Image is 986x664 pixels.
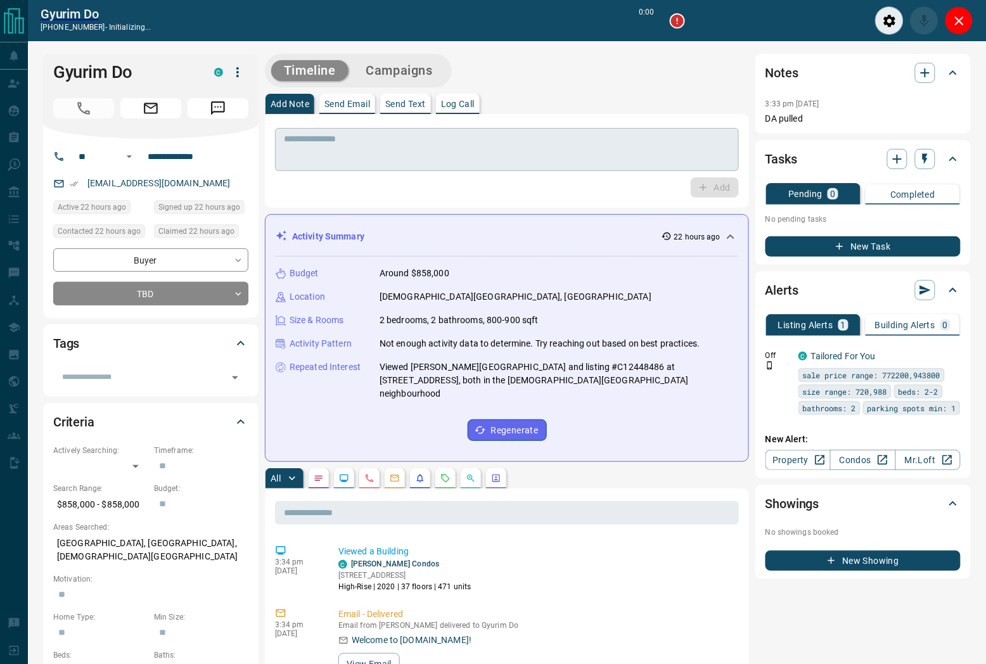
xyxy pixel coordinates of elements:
div: Close [945,6,973,35]
p: [STREET_ADDRESS] [338,570,471,581]
div: Sun Oct 12 2025 [53,200,148,218]
p: DA pulled [765,112,961,125]
p: Location [290,290,325,303]
p: Beds: [53,649,148,661]
a: [PERSON_NAME] Condos [351,559,439,568]
svg: Email Verified [70,179,79,188]
button: New Showing [765,551,961,571]
p: Search Range: [53,483,148,494]
span: Claimed 22 hours ago [158,225,234,238]
p: Log Call [441,99,475,108]
p: 1 [841,321,846,329]
p: All [271,474,281,483]
p: 2 bedrooms, 2 bathrooms, 800-900 sqft [380,314,539,327]
p: Areas Searched: [53,521,248,533]
span: size range: 720,988 [803,385,887,398]
a: [EMAIL_ADDRESS][DOMAIN_NAME] [87,178,231,188]
svg: Push Notification Only [765,361,774,370]
p: [DATE] [275,566,319,575]
p: Welcome to [DOMAIN_NAME]! [352,634,471,647]
a: Condos [830,450,895,470]
div: Sun Oct 12 2025 [53,224,148,242]
button: Open [122,149,137,164]
div: condos.ca [338,560,347,569]
a: Property [765,450,831,470]
div: condos.ca [798,352,807,361]
div: Sun Oct 12 2025 [154,224,248,242]
h2: Criteria [53,412,94,432]
span: beds: 2-2 [899,385,938,398]
span: Email [120,98,181,118]
p: [DEMOGRAPHIC_DATA][GEOGRAPHIC_DATA], [GEOGRAPHIC_DATA] [380,290,651,303]
p: Budget: [154,483,248,494]
p: Home Type: [53,611,148,623]
p: Pending [788,189,823,198]
span: Call [53,98,114,118]
p: [DATE] [275,629,319,638]
button: Timeline [271,60,349,81]
p: Listing Alerts [778,321,833,329]
div: Criteria [53,407,248,437]
button: New Task [765,236,961,257]
span: sale price range: 772200,943800 [803,369,940,381]
p: Activity Summary [292,230,364,243]
svg: Agent Actions [491,473,501,483]
div: Showings [765,488,961,519]
p: 0 [830,189,835,198]
p: Size & Rooms [290,314,344,327]
p: Min Size: [154,611,248,623]
button: Campaigns [354,60,445,81]
p: 0 [943,321,948,329]
button: Open [226,369,244,386]
h2: Alerts [765,280,798,300]
div: Activity Summary22 hours ago [276,225,738,248]
svg: Emails [390,473,400,483]
p: Baths: [154,649,248,661]
p: Email - Delivered [338,608,734,621]
div: Sun Oct 12 2025 [154,200,248,218]
p: No pending tasks [765,210,961,229]
div: condos.ca [214,68,223,77]
h1: Gyurim Do [53,62,195,82]
svg: Opportunities [466,473,476,483]
p: Send Text [385,99,426,108]
p: Off [765,350,791,361]
p: Activity Pattern [290,337,352,350]
div: Buyer [53,248,248,272]
p: Add Note [271,99,309,108]
p: Timeframe: [154,445,248,456]
svg: Requests [440,473,451,483]
span: Active 22 hours ago [58,201,126,214]
p: 0:00 [639,6,655,35]
h2: Notes [765,63,798,83]
p: No showings booked [765,527,961,538]
div: Alerts [765,275,961,305]
p: [PHONE_NUMBER] - [41,22,151,33]
div: TBD [53,282,248,305]
p: Completed [890,190,935,199]
svg: Lead Browsing Activity [339,473,349,483]
div: Notes [765,58,961,88]
svg: Notes [314,473,324,483]
div: Mute [910,6,938,35]
p: 3:33 pm [DATE] [765,99,819,108]
p: Motivation: [53,573,248,585]
span: parking spots min: 1 [868,402,956,414]
p: Repeated Interest [290,361,361,374]
h2: Showings [765,494,819,514]
p: Viewed [PERSON_NAME][GEOGRAPHIC_DATA] and listing #C12448486 at [STREET_ADDRESS], both in the [DE... [380,361,738,400]
h2: Tags [53,333,79,354]
p: High-Rise | 2020 | 37 floors | 471 units [338,581,471,592]
p: Actively Searching: [53,445,148,456]
p: Send Email [324,99,370,108]
div: Tasks [765,144,961,174]
p: Not enough activity data to determine. Try reaching out based on best practices. [380,337,700,350]
span: Message [188,98,248,118]
p: Email from [PERSON_NAME] delivered to Gyurim Do [338,621,734,630]
p: [GEOGRAPHIC_DATA], [GEOGRAPHIC_DATA], [DEMOGRAPHIC_DATA][GEOGRAPHIC_DATA] [53,533,248,567]
h2: Gyurim Do [41,6,151,22]
span: Signed up 22 hours ago [158,201,240,214]
p: New Alert: [765,433,961,446]
p: 3:34 pm [275,620,319,629]
a: Tailored For You [811,351,876,361]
